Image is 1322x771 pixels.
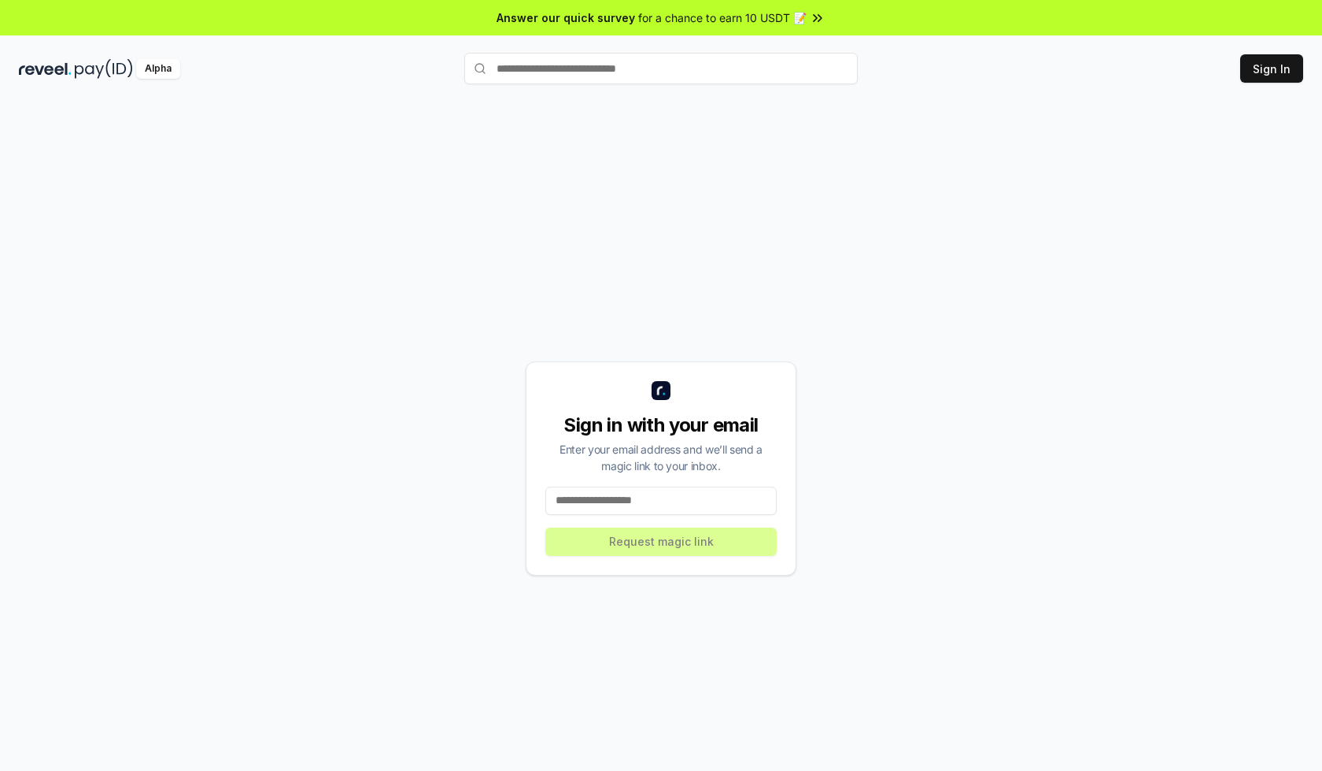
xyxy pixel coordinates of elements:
[1240,54,1303,83] button: Sign In
[19,59,72,79] img: reveel_dark
[75,59,133,79] img: pay_id
[497,9,635,26] span: Answer our quick survey
[638,9,807,26] span: for a chance to earn 10 USDT 📝
[652,381,670,400] img: logo_small
[545,413,777,438] div: Sign in with your email
[136,59,180,79] div: Alpha
[545,441,777,474] div: Enter your email address and we’ll send a magic link to your inbox.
